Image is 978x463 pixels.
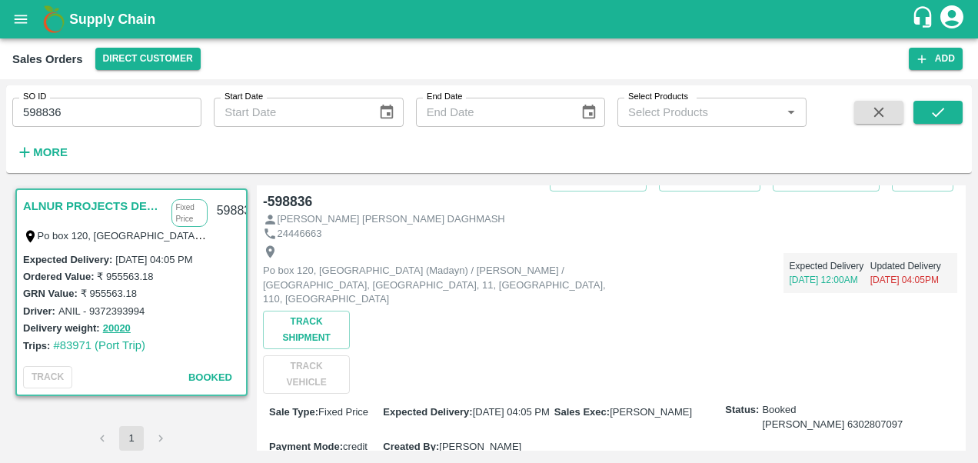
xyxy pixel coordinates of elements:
[473,406,550,418] span: [DATE] 04:05 PM
[383,406,472,418] label: Expected Delivery :
[574,98,604,127] button: Choose date
[12,98,201,127] input: Enter SO ID
[115,254,192,265] label: [DATE] 04:05 PM
[278,227,322,241] p: 24446663
[269,441,343,452] label: Payment Mode :
[23,322,100,334] label: Delivery weight:
[225,91,263,103] label: Start Date
[269,406,318,418] label: Sale Type :
[870,273,951,287] p: [DATE] 04:05PM
[911,5,938,33] div: customer-support
[69,8,911,30] a: Supply Chain
[909,48,963,70] button: Add
[762,418,903,432] div: [PERSON_NAME] 6302807097
[95,48,201,70] button: Select DC
[427,91,462,103] label: End Date
[12,139,72,165] button: More
[103,320,131,338] button: 20020
[171,199,207,227] p: Fixed Price
[69,12,155,27] b: Supply Chain
[790,273,870,287] p: [DATE] 12:00AM
[938,3,966,35] div: account of current user
[214,98,366,127] input: Start Date
[23,305,55,317] label: Driver:
[628,91,688,103] label: Select Products
[33,146,68,158] strong: More
[263,191,312,212] h6: - 598836
[38,4,69,35] img: logo
[58,305,145,317] label: ANIL - 9372393994
[23,288,78,299] label: GRN Value:
[372,98,401,127] button: Choose date
[53,339,145,351] a: #83971 (Port Trip)
[23,340,50,351] label: Trips:
[554,406,610,418] label: Sales Exec :
[23,271,94,282] label: Ordered Value:
[781,102,801,122] button: Open
[383,441,439,452] label: Created By :
[23,254,112,265] label: Expected Delivery :
[343,441,368,452] span: credit
[263,264,609,307] p: Po box 120, [GEOGRAPHIC_DATA] (Madayn) / [PERSON_NAME] / [GEOGRAPHIC_DATA], [GEOGRAPHIC_DATA], 11...
[762,403,903,431] span: Booked
[318,406,368,418] span: Fixed Price
[278,212,505,227] p: [PERSON_NAME] [PERSON_NAME] DAGHMASH
[23,91,46,103] label: SO ID
[610,406,692,418] span: [PERSON_NAME]
[88,426,175,451] nav: pagination navigation
[188,371,232,383] span: Booked
[208,193,267,229] div: 598836
[622,102,777,122] input: Select Products
[790,259,870,273] p: Expected Delivery
[23,196,164,216] a: ALNUR PROJECTS DEVELOPMENT
[119,426,144,451] button: page 1
[870,259,951,273] p: Updated Delivery
[263,311,350,349] button: Track Shipment
[3,2,38,37] button: open drawer
[12,49,83,69] div: Sales Orders
[416,98,568,127] input: End Date
[81,288,137,299] label: ₹ 955563.18
[97,271,153,282] label: ₹ 955563.18
[38,229,813,241] label: Po box 120, [GEOGRAPHIC_DATA] (Madayn) / [PERSON_NAME] / [GEOGRAPHIC_DATA], [GEOGRAPHIC_DATA], 11...
[725,403,759,418] label: Status:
